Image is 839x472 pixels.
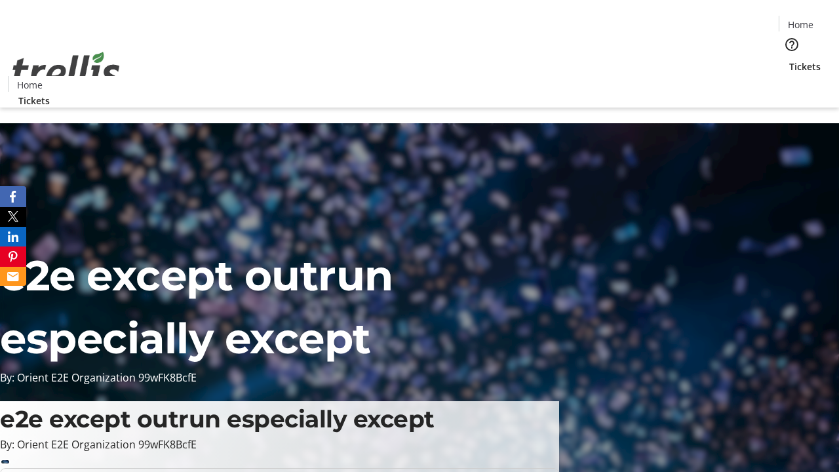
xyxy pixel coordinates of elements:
[789,60,821,73] span: Tickets
[8,94,60,108] a: Tickets
[779,73,805,100] button: Cart
[779,31,805,58] button: Help
[17,78,43,92] span: Home
[9,78,50,92] a: Home
[779,18,821,31] a: Home
[8,37,125,103] img: Orient E2E Organization 99wFK8BcfE's Logo
[18,94,50,108] span: Tickets
[788,18,813,31] span: Home
[779,60,831,73] a: Tickets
